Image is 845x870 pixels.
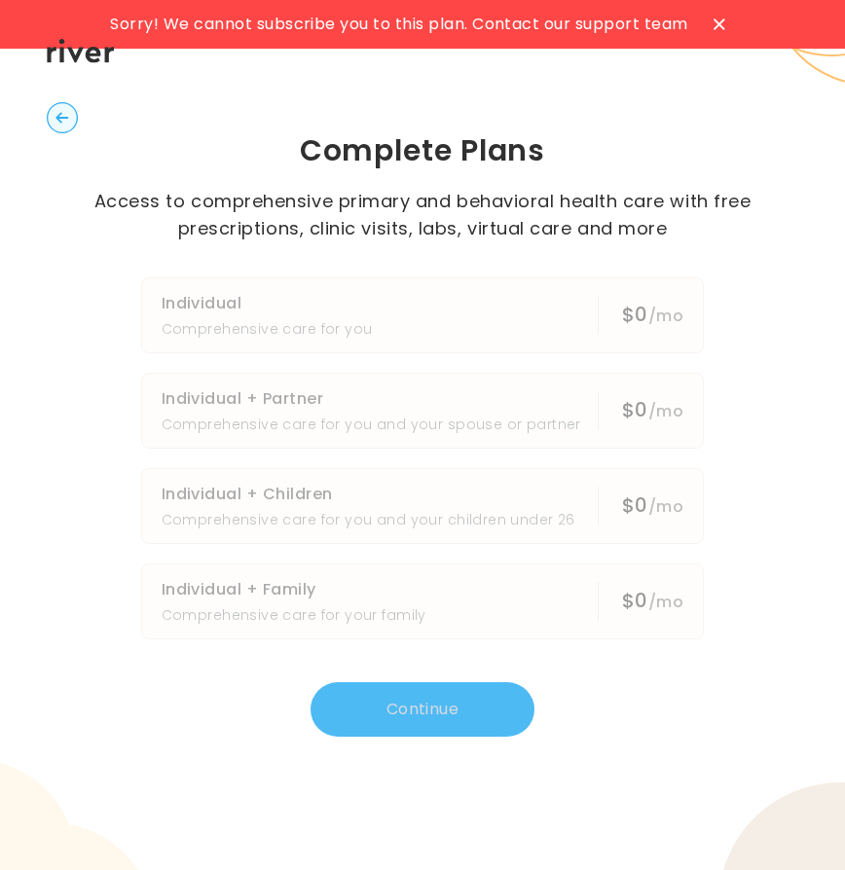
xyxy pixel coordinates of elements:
[622,587,683,616] div: $0
[162,317,373,341] p: Comprehensive care for you
[162,385,581,413] h3: Individual + Partner
[311,682,534,737] button: Continue
[70,188,775,242] p: Access to comprehensive primary and behavioral health care with free prescriptions, clinic visits...
[162,481,575,508] h3: Individual + Children
[648,305,683,327] span: /mo
[162,290,373,317] h3: Individual
[110,11,687,38] span: Sorry! We cannot subscribe you to this plan. Contact our support team
[648,400,683,422] span: /mo
[70,133,775,168] h1: Complete Plans
[622,396,683,425] div: $0
[162,413,581,436] p: Comprehensive care for you and your spouse or partner
[648,591,683,613] span: /mo
[141,468,705,544] button: Individual + ChildrenComprehensive care for you and your children under 26$0/mo
[141,277,705,353] button: IndividualComprehensive care for you$0/mo
[141,563,705,639] button: Individual + FamilyComprehensive care for your family$0/mo
[622,301,683,330] div: $0
[622,491,683,521] div: $0
[162,508,575,531] p: Comprehensive care for you and your children under 26
[162,576,426,603] h3: Individual + Family
[141,373,705,449] button: Individual + PartnerComprehensive care for you and your spouse or partner$0/mo
[162,603,426,627] p: Comprehensive care for your family
[648,495,683,518] span: /mo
